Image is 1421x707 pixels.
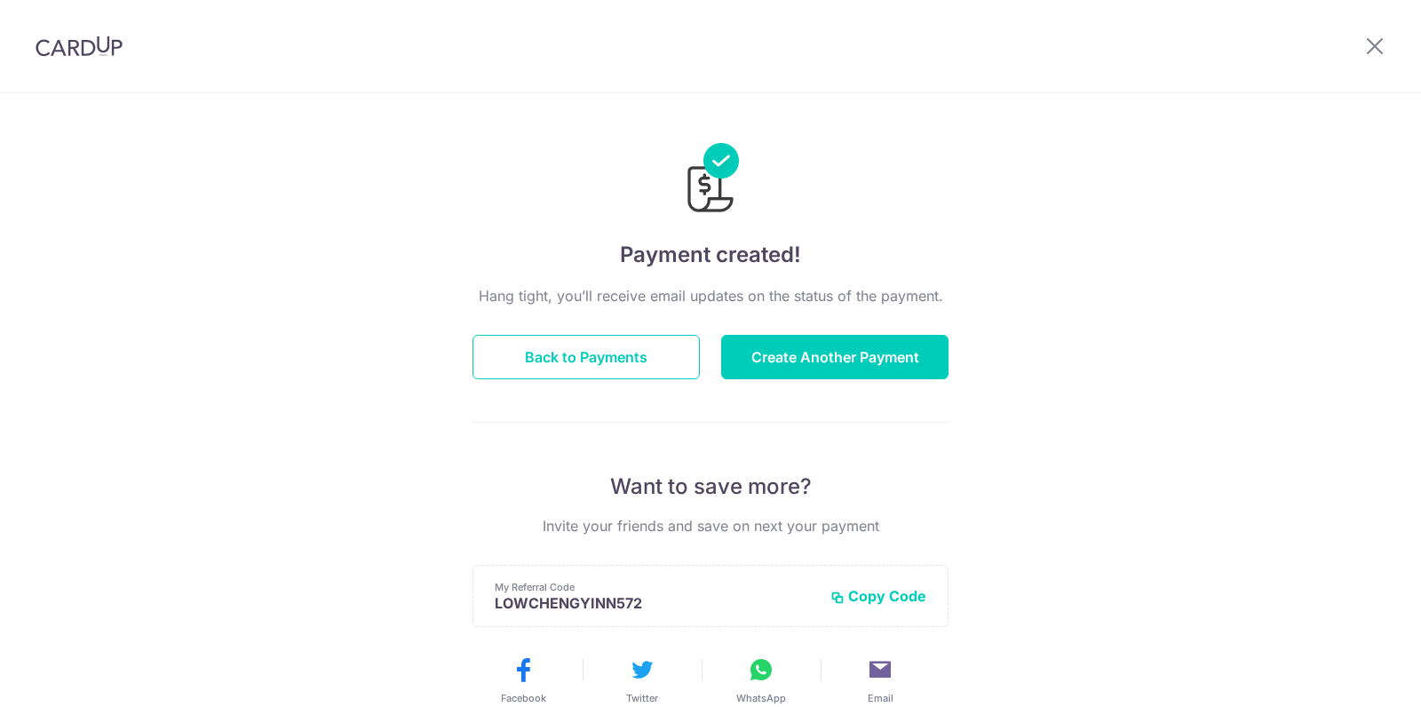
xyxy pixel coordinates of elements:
[590,655,695,705] button: Twitter
[828,655,933,705] button: Email
[495,580,816,594] p: My Referral Code
[830,587,926,605] button: Copy Code
[36,36,123,57] img: CardUp
[472,335,700,379] button: Back to Payments
[709,655,814,705] button: WhatsApp
[868,691,893,705] span: Email
[472,239,949,271] h4: Payment created!
[501,691,546,705] span: Facebook
[471,655,576,705] button: Facebook
[1306,654,1403,698] iframe: Opens a widget where you can find more information
[472,473,949,501] p: Want to save more?
[472,515,949,536] p: Invite your friends and save on next your payment
[736,691,786,705] span: WhatsApp
[721,335,949,379] button: Create Another Payment
[682,143,739,218] img: Payments
[472,285,949,306] p: Hang tight, you’ll receive email updates on the status of the payment.
[495,594,816,612] p: LOWCHENGYINN572
[626,691,658,705] span: Twitter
